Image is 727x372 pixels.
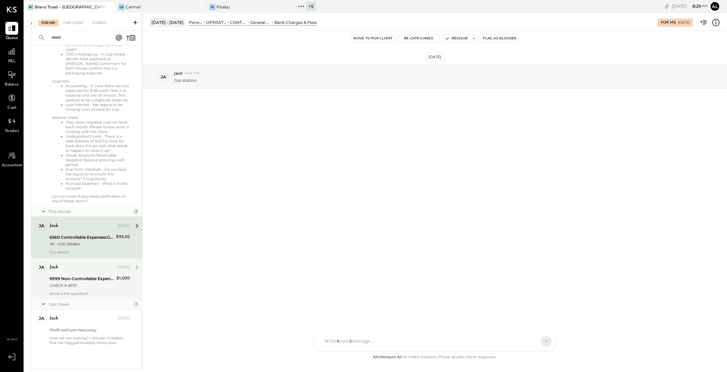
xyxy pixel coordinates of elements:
div: ja [39,315,44,322]
button: Flag as Blocker [480,34,519,42]
div: 1 [133,301,139,307]
li: COG's Packaging - In July where did the Zelle payment to [PERSON_NAME] come from for $20? Please ... [66,52,130,75]
li: House Accounts Receivable - Negative Balance growing each period. [66,153,130,167]
span: jack [174,70,183,76]
span: Vendors [5,128,19,134]
a: Vendors [0,115,23,134]
li: They show negative cash on hand each month. Please review what is missing with the client. [66,120,130,134]
div: What is the question? [49,291,130,296]
button: Move to for client [351,34,395,42]
li: Accrued Expenses - What is in this account? [66,181,130,191]
button: Re-Categorize [398,34,440,42]
div: CONTROLLABLE EXPENSES [230,20,247,25]
a: P&L [0,45,23,65]
div: [DATE] [117,316,130,321]
div: ja [39,264,44,270]
div: + 5 [306,2,316,10]
div: Bank Charges & Fees [274,20,317,25]
a: Accountant [0,149,23,169]
div: Ca [118,4,125,10]
div: Pi [209,4,215,10]
div: $1,000 [116,275,130,281]
div: For Me [661,20,676,25]
span: Accountant [2,163,22,169]
span: 4:09 PM [184,71,200,76]
div: Balance Sheet [52,115,130,120]
div: Carmel [126,4,140,10]
div: Expenses [52,79,130,83]
div: This Month [48,209,132,214]
a: Cash [0,92,23,111]
div: OPERATING EXPENSES (EBITDA) [206,20,226,25]
span: P&L [8,59,16,65]
div: [DATE] [672,3,708,9]
div: Pitabu [216,4,230,10]
div: 6560 Controllable Expenses:General & Administrative Expenses:Bank Charges & Fees [49,234,114,241]
div: ja [39,223,44,229]
span: Queue [6,35,18,41]
div: [DATE] [117,265,130,270]
div: General & Administrative Expenses [250,20,271,25]
div: Let me know if you need clarification on any of these items? [52,194,130,203]
div: How are we looking? I still see mistakes that I've flagged multiple times now... [49,336,130,345]
div: [DATE] - [DATE] [149,18,185,27]
p: Gas station [174,77,197,83]
div: Profit and Loss inaccuracy [49,327,128,333]
a: Queue [0,22,23,41]
li: Accounting - In June there are two expenses for $750 each. One is an expense and one an invoice. ... [66,83,130,102]
span: Cash [7,105,16,111]
div: ja [161,74,166,80]
div: $95.02 [116,233,130,240]
div: [DATE] [425,53,444,61]
div: For Client [60,20,87,26]
button: Al [709,1,720,12]
div: 9999 Non-Controllable Expenses:Other Income and Expenses:To Be Classified P&L [49,275,114,282]
div: jack [49,223,58,229]
div: For Me [38,20,59,26]
div: 2 [133,209,139,214]
span: Balance [5,82,19,88]
button: Resolve [442,34,471,42]
div: copy link [663,3,670,10]
li: Loan Interest - We appear to be missing Loan Interest for July. [66,102,130,112]
div: BT [28,4,34,10]
div: Bravo Toast – [GEOGRAPHIC_DATA] [35,4,105,10]
div: CHECK # 8570 [49,282,114,289]
a: Balance [0,68,23,88]
li: Due from UberEats - Do we have the logins to reconcile this account? It is growing. [66,167,130,181]
div: Closed [89,20,109,26]
div: [DATE] [117,223,130,229]
div: 76 - GSE 256864 [49,241,114,247]
div: jack [49,315,58,322]
div: Period P&L [189,20,203,25]
div: jack [49,264,58,271]
div: Last Week [48,301,132,307]
li: Undeposited Funds - There is a stale balance of $12,702. How far back does this go and what needs... [66,134,130,153]
div: [DATE] [678,20,690,25]
div: Gas station [49,250,130,255]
